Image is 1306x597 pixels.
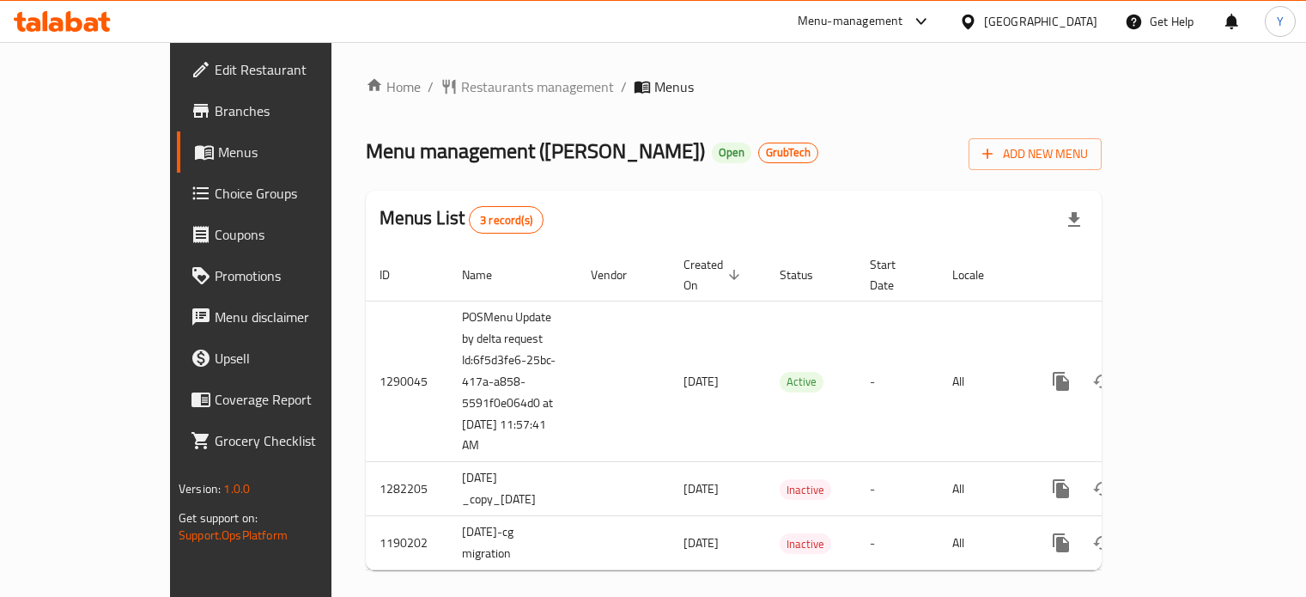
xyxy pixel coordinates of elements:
span: Edit Restaurant [215,59,374,80]
span: Menu management ( [PERSON_NAME] ) [366,131,705,170]
td: [DATE] _copy_[DATE] [448,462,577,516]
span: Active [780,372,823,392]
span: Menu disclaimer [215,307,374,327]
a: Choice Groups [177,173,388,214]
td: - [856,462,938,516]
span: Choice Groups [215,183,374,204]
a: Menus [177,131,388,173]
span: Grocery Checklist [215,430,374,451]
a: Coupons [177,214,388,255]
div: Inactive [780,533,831,554]
span: Upsell [215,348,374,369]
nav: breadcrumb [366,76,1102,97]
h2: Menus List [380,205,544,234]
div: Total records count [469,206,544,234]
span: [DATE] [683,532,719,554]
span: Add New Menu [982,143,1088,165]
a: Restaurants management [440,76,614,97]
button: Change Status [1082,522,1123,563]
span: Coupons [215,224,374,245]
a: Menu disclaimer [177,296,388,338]
td: [DATE]-cg migration [448,516,577,570]
td: 1290045 [366,301,448,462]
span: Name [462,265,514,285]
span: [DATE] [683,370,719,393]
button: Change Status [1082,361,1123,402]
a: Edit Restaurant [177,49,388,90]
table: enhanced table [366,249,1219,571]
div: Menu-management [798,11,903,32]
span: 1.0.0 [223,478,250,500]
span: Menus [218,142,374,162]
td: All [938,301,1027,462]
span: Menus [654,76,694,97]
span: Coverage Report [215,389,374,410]
li: / [428,76,434,97]
button: more [1041,522,1082,563]
button: Add New Menu [969,138,1102,170]
a: Grocery Checklist [177,420,388,461]
span: Restaurants management [461,76,614,97]
span: [DATE] [683,478,719,500]
span: Promotions [215,265,374,286]
span: Branches [215,101,374,121]
span: Get support on: [179,507,258,529]
span: Inactive [780,534,831,554]
span: Vendor [591,265,649,285]
div: [GEOGRAPHIC_DATA] [984,12,1097,31]
td: All [938,516,1027,570]
td: - [856,516,938,570]
span: Inactive [780,480,831,500]
div: Inactive [780,479,831,500]
span: GrubTech [759,145,817,160]
span: Status [780,265,835,285]
div: Export file [1054,199,1095,241]
span: Created On [683,254,745,295]
a: Support.OpsPlatform [179,524,288,546]
span: Open [712,145,751,160]
span: Locale [952,265,1006,285]
li: / [621,76,627,97]
span: Version: [179,478,221,500]
span: Y [1277,12,1284,31]
span: Start Date [870,254,918,295]
div: Open [712,143,751,163]
button: more [1041,468,1082,509]
span: ID [380,265,412,285]
a: Promotions [177,255,388,296]
span: 3 record(s) [470,212,543,228]
td: 1282205 [366,462,448,516]
td: - [856,301,938,462]
td: POSMenu Update by delta request Id:6f5d3fe6-25bc-417a-a858-5591f0e064d0 at [DATE] 11:57:41 AM [448,301,577,462]
a: Coverage Report [177,379,388,420]
th: Actions [1027,249,1219,302]
button: more [1041,361,1082,402]
a: Home [366,76,421,97]
a: Branches [177,90,388,131]
td: All [938,462,1027,516]
td: 1190202 [366,516,448,570]
button: Change Status [1082,468,1123,509]
a: Upsell [177,338,388,379]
